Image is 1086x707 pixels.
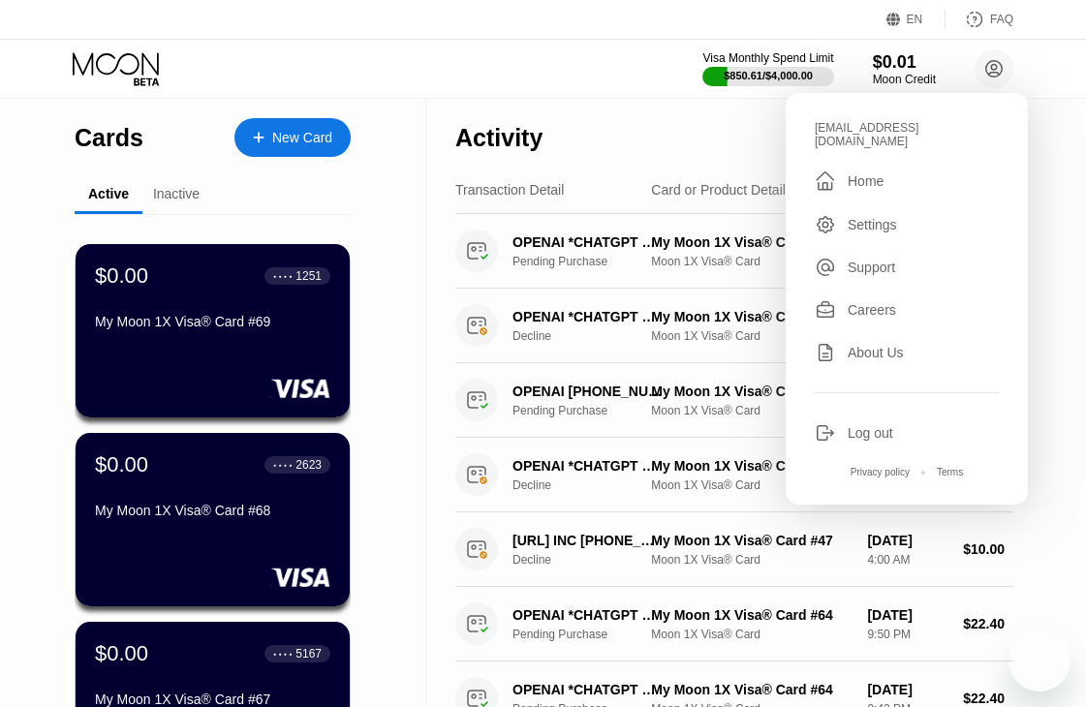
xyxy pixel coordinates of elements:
[512,384,664,399] div: OPENAI [PHONE_NUMBER] US
[848,425,893,441] div: Log out
[88,186,129,201] div: Active
[815,169,999,193] div: Home
[651,329,852,343] div: Moon 1X Visa® Card
[851,467,910,477] div: Privacy policy
[273,273,293,279] div: ● ● ● ●
[873,73,936,86] div: Moon Credit
[867,682,947,697] div: [DATE]
[1008,630,1070,692] iframe: Кнопка запуска окна обмена сообщениями
[75,124,143,152] div: Cards
[815,121,999,148] div: [EMAIL_ADDRESS][DOMAIN_NAME]
[848,173,884,189] div: Home
[512,234,664,250] div: OPENAI *CHATGPT SUBSCR [PHONE_NUMBER] IE
[937,467,963,477] div: Terms
[512,255,675,268] div: Pending Purchase
[651,628,852,641] div: Moon 1X Visa® Card
[724,70,813,81] div: $850.61 / $4,000.00
[815,169,836,193] div: 
[455,363,1013,438] div: OPENAI [PHONE_NUMBER] USPending PurchaseMy Moon 1X Visa® Card #63Moon 1X Visa® Card[DATE]9:21 AM$...
[512,309,664,324] div: OPENAI *CHATGPT SUBSCR [PHONE_NUMBER] IE
[512,458,664,474] div: OPENAI *CHATGPT SUBSCR [PHONE_NUMBER] US
[815,422,999,444] div: Log out
[153,186,200,201] div: Inactive
[946,10,1013,29] div: FAQ
[848,217,897,232] div: Settings
[512,607,664,623] div: OPENAI *CHATGPT SUBSCR [PHONE_NUMBER] IE
[455,512,1013,587] div: [URL] INC [PHONE_NUMBER] USDeclineMy Moon 1X Visa® Card #47Moon 1X Visa® Card[DATE]4:00 AM$10.00
[963,541,1013,557] div: $10.00
[651,384,852,399] div: My Moon 1X Visa® Card #63
[651,533,852,548] div: My Moon 1X Visa® Card #47
[512,329,675,343] div: Decline
[651,607,852,623] div: My Moon 1X Visa® Card #64
[76,433,350,606] div: $0.00● ● ● ●2623My Moon 1X Visa® Card #68
[907,13,923,26] div: EN
[867,553,947,567] div: 4:00 AM
[455,182,564,198] div: Transaction Detail
[867,628,947,641] div: 9:50 PM
[295,458,322,472] div: 2623
[815,299,999,321] div: Careers
[455,124,543,152] div: Activity
[95,452,148,477] div: $0.00
[95,503,330,518] div: My Moon 1X Visa® Card #68
[234,118,351,157] div: New Card
[651,309,852,324] div: My Moon 1X Visa® Card #64
[651,682,852,697] div: My Moon 1X Visa® Card #64
[95,641,148,666] div: $0.00
[651,478,852,492] div: Moon 1X Visa® Card
[273,462,293,468] div: ● ● ● ●
[512,478,675,492] div: Decline
[886,10,946,29] div: EN
[512,682,664,697] div: OPENAI *CHATGPT SUBSCR [PHONE_NUMBER] IE
[455,214,1013,289] div: OPENAI *CHATGPT SUBSCR [PHONE_NUMBER] IEPending PurchaseMy Moon 1X Visa® Card #64Moon 1X Visa® Ca...
[815,214,999,235] div: Settings
[873,52,936,73] div: $0.01
[990,13,1013,26] div: FAQ
[848,302,896,318] div: Careers
[651,255,852,268] div: Moon 1X Visa® Card
[651,404,852,417] div: Moon 1X Visa® Card
[95,263,148,289] div: $0.00
[702,51,833,65] div: Visa Monthly Spend Limit
[512,533,664,548] div: [URL] INC [PHONE_NUMBER] US
[867,533,947,548] div: [DATE]
[272,130,332,146] div: New Card
[651,182,786,198] div: Card or Product Detail
[651,553,852,567] div: Moon 1X Visa® Card
[651,458,852,474] div: My Moon 1X Visa® Card #45
[848,345,904,360] div: About Us
[455,438,1013,512] div: OPENAI *CHATGPT SUBSCR [PHONE_NUMBER] USDeclineMy Moon 1X Visa® Card #45Moon 1X Visa® Card[DATE]5...
[815,257,999,278] div: Support
[873,52,936,86] div: $0.01Moon Credit
[867,607,947,623] div: [DATE]
[848,260,895,275] div: Support
[512,628,675,641] div: Pending Purchase
[963,616,1013,631] div: $22.40
[815,342,999,363] div: About Us
[455,289,1013,363] div: OPENAI *CHATGPT SUBSCR [PHONE_NUMBER] IEDeclineMy Moon 1X Visa® Card #64Moon 1X Visa® Card[DATE]9...
[76,244,350,417] div: $0.00● ● ● ●1251My Moon 1X Visa® Card #69
[702,51,833,86] div: Visa Monthly Spend Limit$850.61/$4,000.00
[295,269,322,283] div: 1251
[95,314,330,329] div: My Moon 1X Visa® Card #69
[273,651,293,657] div: ● ● ● ●
[455,587,1013,661] div: OPENAI *CHATGPT SUBSCR [PHONE_NUMBER] IEPending PurchaseMy Moon 1X Visa® Card #64Moon 1X Visa® Ca...
[651,234,852,250] div: My Moon 1X Visa® Card #64
[512,404,675,417] div: Pending Purchase
[295,647,322,661] div: 5167
[512,553,675,567] div: Decline
[95,692,330,707] div: My Moon 1X Visa® Card #67
[963,691,1013,706] div: $22.40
